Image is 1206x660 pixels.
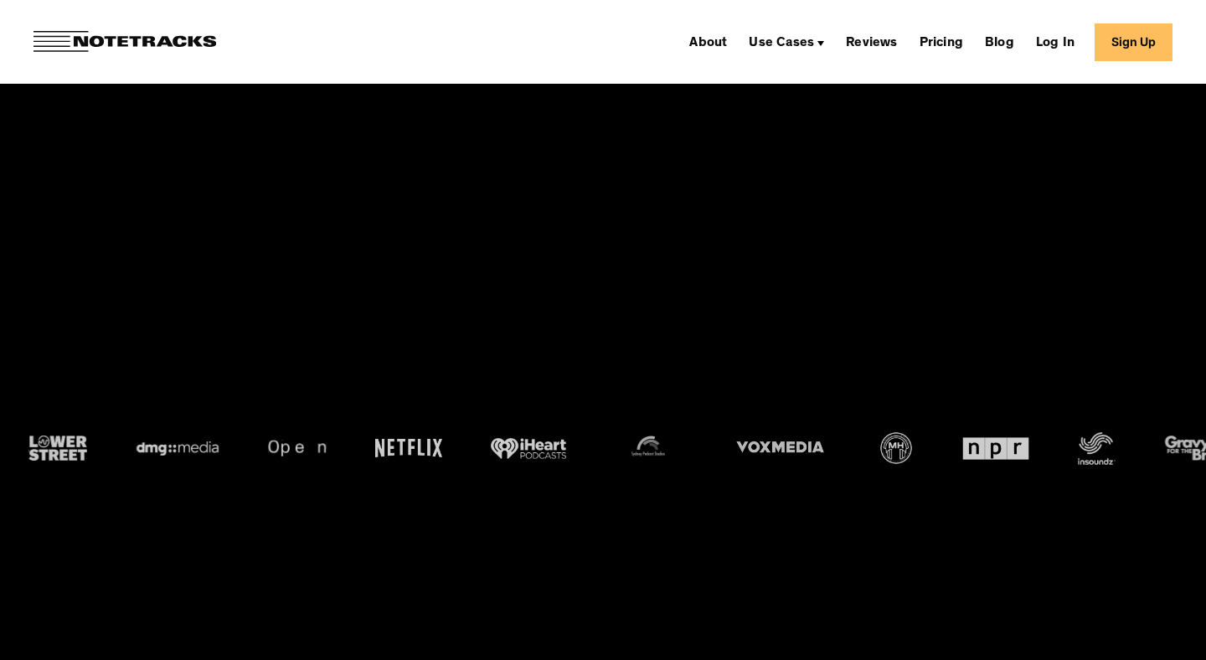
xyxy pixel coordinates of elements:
[1029,28,1081,55] a: Log In
[683,28,734,55] a: About
[749,37,814,50] div: Use Cases
[978,28,1021,55] a: Blog
[1095,23,1172,61] a: Sign Up
[839,28,904,55] a: Reviews
[913,28,970,55] a: Pricing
